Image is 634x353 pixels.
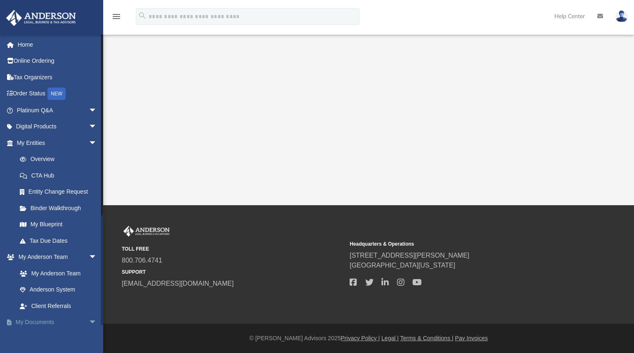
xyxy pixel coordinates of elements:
[12,282,105,298] a: Anderson System
[6,118,109,135] a: Digital Productsarrow_drop_down
[6,135,109,151] a: My Entitiesarrow_drop_down
[350,262,455,269] a: [GEOGRAPHIC_DATA][US_STATE]
[4,10,78,26] img: Anderson Advisors Platinum Portal
[12,184,109,200] a: Entity Change Request
[122,280,234,287] a: [EMAIL_ADDRESS][DOMAIN_NAME]
[111,16,121,21] a: menu
[12,216,105,233] a: My Blueprint
[350,240,572,248] small: Headquarters & Operations
[89,314,105,331] span: arrow_drop_down
[6,314,109,331] a: My Documentsarrow_drop_down
[12,200,109,216] a: Binder Walkthrough
[12,167,109,184] a: CTA Hub
[111,12,121,21] i: menu
[138,11,147,20] i: search
[12,265,101,282] a: My Anderson Team
[12,298,105,314] a: Client Referrals
[615,10,628,22] img: User Pic
[6,69,109,85] a: Tax Organizers
[6,249,105,265] a: My Anderson Teamarrow_drop_down
[6,53,109,69] a: Online Ordering
[455,335,487,341] a: Pay Invoices
[12,151,109,168] a: Overview
[122,257,162,264] a: 800.706.4741
[103,334,634,343] div: © [PERSON_NAME] Advisors 2025
[350,252,469,259] a: [STREET_ADDRESS][PERSON_NAME]
[12,232,109,249] a: Tax Due Dates
[400,335,454,341] a: Terms & Conditions |
[122,268,344,276] small: SUPPORT
[6,36,109,53] a: Home
[122,226,171,237] img: Anderson Advisors Platinum Portal
[341,335,380,341] a: Privacy Policy |
[6,85,109,102] a: Order StatusNEW
[381,335,399,341] a: Legal |
[47,88,66,100] div: NEW
[89,135,105,152] span: arrow_drop_down
[122,245,344,253] small: TOLL FREE
[89,249,105,266] span: arrow_drop_down
[6,102,109,118] a: Platinum Q&Aarrow_drop_down
[89,118,105,135] span: arrow_drop_down
[89,102,105,119] span: arrow_drop_down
